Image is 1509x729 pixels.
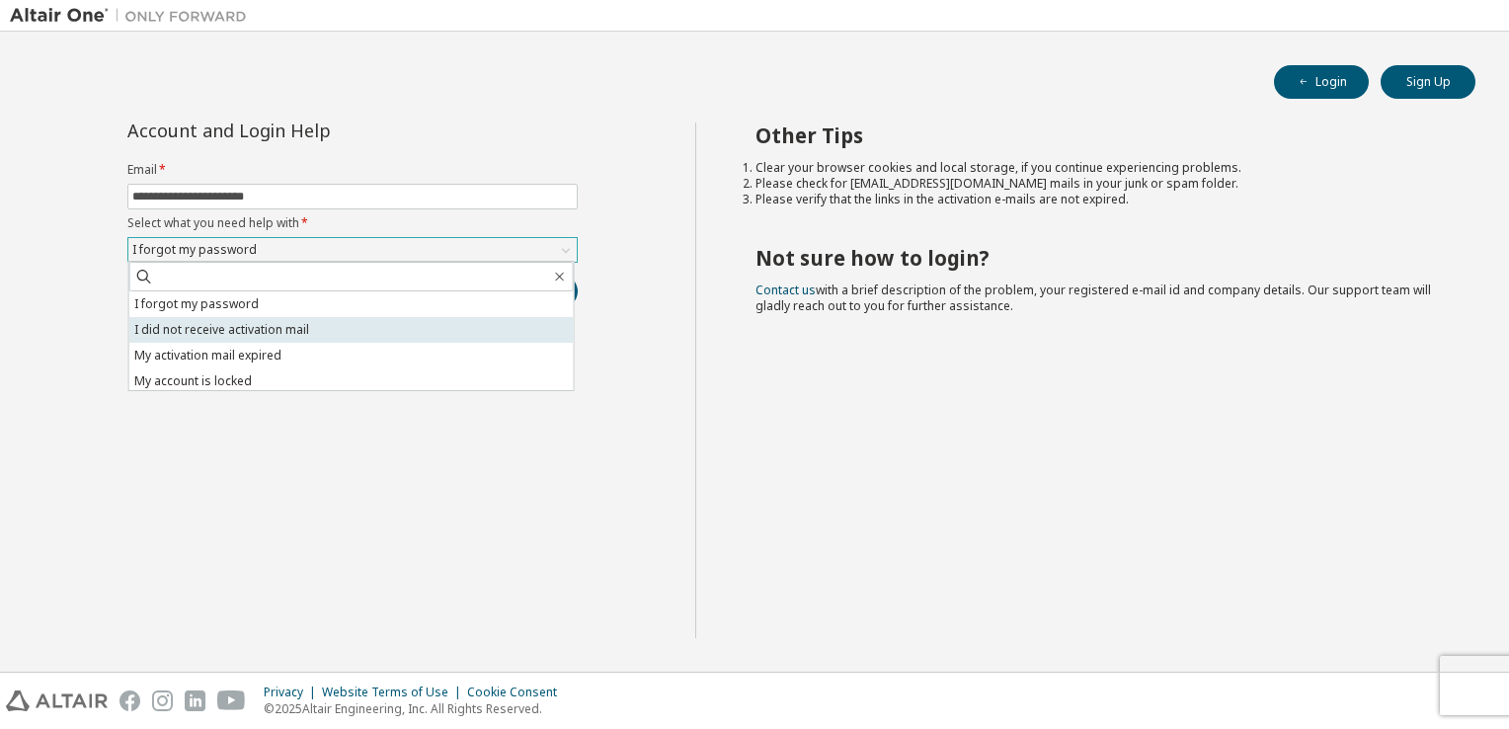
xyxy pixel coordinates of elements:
[127,215,578,231] label: Select what you need help with
[127,162,578,178] label: Email
[10,6,257,26] img: Altair One
[755,245,1441,271] h2: Not sure how to login?
[1274,65,1369,99] button: Login
[755,192,1441,207] li: Please verify that the links in the activation e-mails are not expired.
[185,690,205,711] img: linkedin.svg
[119,690,140,711] img: facebook.svg
[264,685,322,700] div: Privacy
[322,685,467,700] div: Website Terms of Use
[6,690,108,711] img: altair_logo.svg
[127,122,488,138] div: Account and Login Help
[264,700,569,717] p: © 2025 Altair Engineering, Inc. All Rights Reserved.
[129,239,260,261] div: I forgot my password
[129,291,574,317] li: I forgot my password
[467,685,569,700] div: Cookie Consent
[128,238,577,262] div: I forgot my password
[217,690,246,711] img: youtube.svg
[755,282,1431,314] span: with a brief description of the problem, your registered e-mail id and company details. Our suppo...
[755,122,1441,148] h2: Other Tips
[152,690,173,711] img: instagram.svg
[755,160,1441,176] li: Clear your browser cookies and local storage, if you continue experiencing problems.
[755,282,816,298] a: Contact us
[755,176,1441,192] li: Please check for [EMAIL_ADDRESS][DOMAIN_NAME] mails in your junk or spam folder.
[1381,65,1475,99] button: Sign Up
